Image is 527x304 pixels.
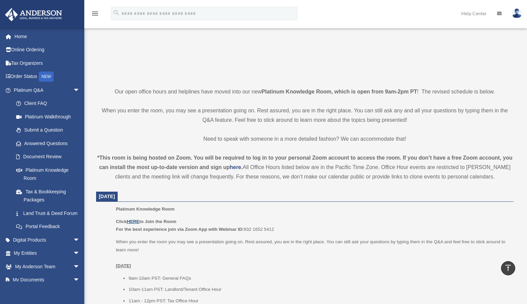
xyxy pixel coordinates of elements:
[39,72,54,82] div: NEW
[9,220,90,233] a: Portal Feedback
[9,97,90,110] a: Client FAQ
[5,56,90,70] a: Tax Organizers
[73,83,87,97] span: arrow_drop_down
[96,153,514,182] div: All Office Hours listed below are in the Pacific Time Zone. Office Hour events are restricted to ...
[116,227,244,232] b: For the best experience join via Zoom App with Webinar ID:
[116,263,131,268] u: [DATE]
[501,261,515,275] a: vertical_align_top
[128,274,509,282] li: 9am-10am PST: General FAQs
[116,218,509,233] p: 932 1652 5412
[5,30,90,43] a: Home
[116,206,175,212] span: Platinum Knowledge Room
[99,194,115,199] span: [DATE]
[9,137,90,150] a: Answered Questions
[9,185,90,206] a: Tax & Bookkeeping Packages
[5,273,90,287] a: My Documentsarrow_drop_down
[73,233,87,247] span: arrow_drop_down
[262,89,417,94] strong: Platinum Knowledge Room, which is open from 9am-2pm PT
[73,273,87,287] span: arrow_drop_down
[96,134,514,144] p: Need to speak with someone in a more detailed fashion? We can accommodate that!
[230,164,241,170] a: here
[91,9,99,18] i: menu
[116,238,509,270] p: When you enter the room you may see a presentation going on. Rest assured, you are in the right p...
[3,8,64,21] img: Anderson Advisors Platinum Portal
[73,260,87,274] span: arrow_drop_down
[96,106,514,125] p: When you enter the room, you may see a presentation going on. Rest assured, you are in the right ...
[96,87,514,96] p: Our open office hours and helplines have moved into our new ! The revised schedule is below.
[504,264,512,272] i: vertical_align_top
[5,83,90,97] a: Platinum Q&Aarrow_drop_down
[5,260,90,273] a: My Anderson Teamarrow_drop_down
[91,12,99,18] a: menu
[5,247,90,260] a: My Entitiesarrow_drop_down
[9,110,90,123] a: Platinum Walkthrough
[73,247,87,260] span: arrow_drop_down
[127,219,139,224] a: HERE
[512,8,522,18] img: User Pic
[9,123,90,137] a: Submit a Question
[241,164,242,170] strong: .
[97,155,513,170] strong: *This room is being hosted on Zoom. You will be required to log in to your personal Zoom account ...
[9,163,87,185] a: Platinum Knowledge Room
[113,9,120,17] i: search
[5,70,90,84] a: Order StatusNEW
[116,219,176,224] b: Click to Join the Room
[9,206,90,220] a: Land Trust & Deed Forum
[9,150,90,164] a: Document Review
[128,285,509,294] li: 10am-11am PST: Landlord/Tenant Office Hour
[5,233,90,247] a: Digital Productsarrow_drop_down
[5,43,90,57] a: Online Ordering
